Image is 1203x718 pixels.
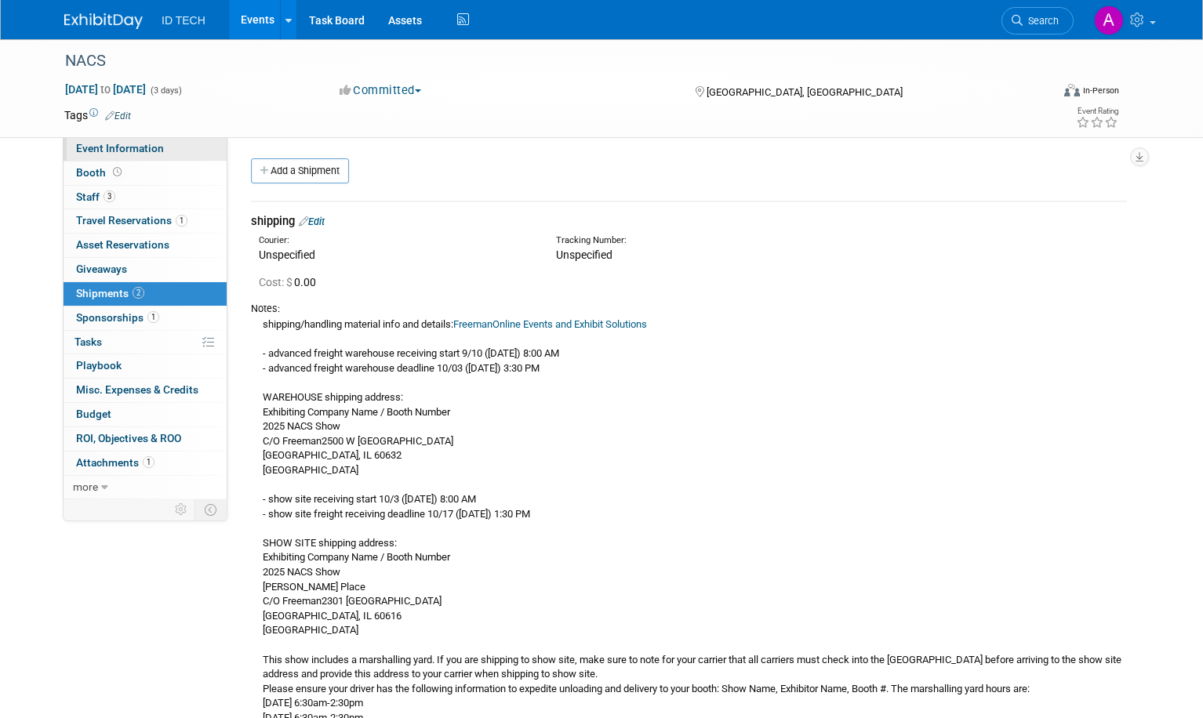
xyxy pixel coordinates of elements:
[168,499,195,520] td: Personalize Event Tab Strip
[156,91,169,103] img: tab_keywords_by_traffic_grey.svg
[64,234,227,257] a: Asset Reservations
[1001,7,1074,34] a: Search
[453,318,647,330] a: FreemanOnline Events and Exhibit Solutions
[64,403,227,426] a: Budget
[259,276,322,288] span: 0.00
[1064,84,1080,96] img: Format-Inperson.png
[64,258,227,281] a: Giveaways
[173,92,264,103] div: Keywords by Traffic
[76,166,125,179] span: Booth
[64,186,227,209] a: Staff3
[64,476,227,499] a: more
[556,248,612,261] span: Unspecified
[25,41,38,53] img: website_grey.svg
[44,25,77,38] div: v 4.0.25
[176,215,187,227] span: 1
[299,216,325,227] a: Edit
[147,311,159,323] span: 1
[64,137,227,161] a: Event Information
[64,427,227,451] a: ROI, Objectives & ROO
[73,480,98,493] span: more
[1094,5,1124,35] img: Aileen Sun
[76,432,181,444] span: ROI, Objectives & ROO
[60,47,1029,75] div: NACS
[42,91,55,103] img: tab_domain_overview_orange.svg
[64,13,143,29] img: ExhibitDay
[259,276,294,288] span: Cost: $
[64,161,227,185] a: Booth
[64,451,227,475] a: Attachments1
[75,335,102,348] span: Tasks
[76,456,154,469] span: Attachments
[64,107,131,123] td: Tags
[259,234,532,247] div: Courier:
[251,213,1127,230] div: shipping
[41,41,173,53] div: Domain: [DOMAIN_NAME]
[556,234,904,247] div: Tracking Number:
[98,83,113,96] span: to
[64,306,227,330] a: Sponsorships1
[133,287,144,299] span: 2
[1082,85,1119,96] div: In-Person
[25,25,38,38] img: logo_orange.svg
[259,247,532,263] div: Unspecified
[334,82,427,99] button: Committed
[76,238,169,251] span: Asset Reservations
[110,166,125,178] span: Booth not reserved yet
[707,86,903,98] span: [GEOGRAPHIC_DATA], [GEOGRAPHIC_DATA]
[162,14,205,27] span: ID TECH
[76,311,159,324] span: Sponsorships
[76,142,164,154] span: Event Information
[76,287,144,299] span: Shipments
[76,359,122,372] span: Playbook
[64,282,227,306] a: Shipments2
[1023,15,1059,27] span: Search
[64,209,227,233] a: Travel Reservations1
[64,82,147,96] span: [DATE] [DATE]
[64,354,227,378] a: Playbook
[76,190,115,203] span: Staff
[64,331,227,354] a: Tasks
[251,158,349,183] a: Add a Shipment
[76,263,127,275] span: Giveaways
[76,383,198,396] span: Misc. Expenses & Credits
[60,92,140,103] div: Domain Overview
[64,379,227,402] a: Misc. Expenses & Credits
[195,499,227,520] td: Toggle Event Tabs
[143,456,154,468] span: 1
[104,190,115,202] span: 3
[963,82,1119,105] div: Event Format
[76,408,111,420] span: Budget
[251,302,1127,316] div: Notes:
[1076,107,1118,115] div: Event Rating
[76,214,187,227] span: Travel Reservations
[149,85,182,96] span: (3 days)
[105,111,131,121] a: Edit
